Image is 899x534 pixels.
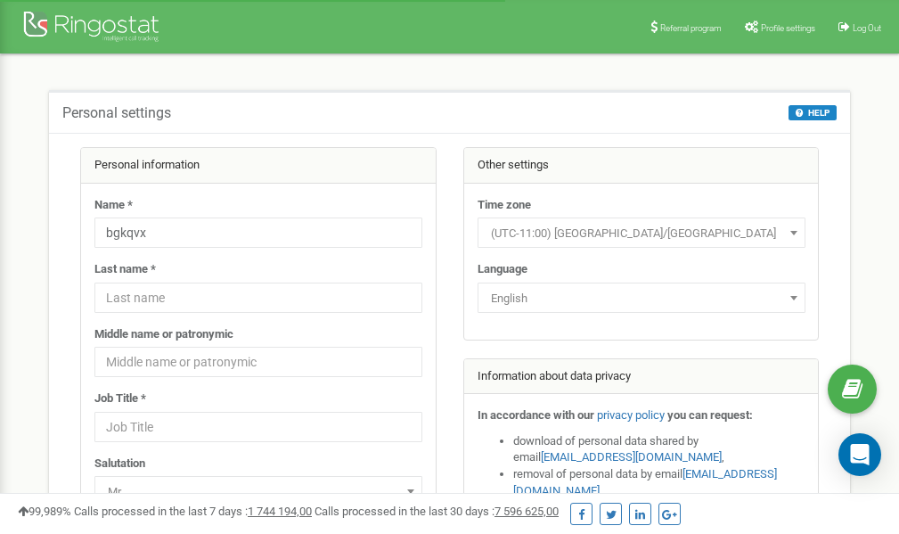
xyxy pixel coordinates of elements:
span: (UTC-11:00) Pacific/Midway [478,218,805,248]
label: Middle name or patronymic [94,326,233,343]
input: Middle name or patronymic [94,347,422,377]
label: Language [478,261,527,278]
u: 7 596 625,00 [494,505,559,518]
label: Salutation [94,456,145,472]
li: download of personal data shared by email , [513,433,805,466]
span: Mr. [94,476,422,506]
span: Calls processed in the last 7 days : [74,505,312,518]
span: Log Out [853,23,881,33]
span: 99,989% [18,505,71,518]
span: (UTC-11:00) Pacific/Midway [484,221,799,246]
span: Profile settings [761,23,815,33]
span: Calls processed in the last 30 days : [315,505,559,518]
label: Job Title * [94,390,146,407]
div: Other settings [464,148,819,184]
span: English [484,286,799,311]
li: removal of personal data by email , [513,466,805,499]
a: [EMAIL_ADDRESS][DOMAIN_NAME] [541,450,722,464]
input: Name [94,218,422,248]
div: Personal information [81,148,436,184]
input: Last name [94,283,422,313]
input: Job Title [94,412,422,442]
strong: In accordance with our [478,408,594,422]
span: English [478,283,805,313]
label: Name * [94,197,133,214]
div: Information about data privacy [464,359,819,395]
div: Open Intercom Messenger [838,433,881,476]
u: 1 744 194,00 [248,505,312,518]
strong: you can request: [667,408,753,422]
label: Time zone [478,197,531,214]
button: HELP [789,105,837,120]
span: Referral program [660,23,722,33]
h5: Personal settings [62,105,171,121]
a: privacy policy [597,408,665,422]
span: Mr. [101,480,416,505]
label: Last name * [94,261,156,278]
